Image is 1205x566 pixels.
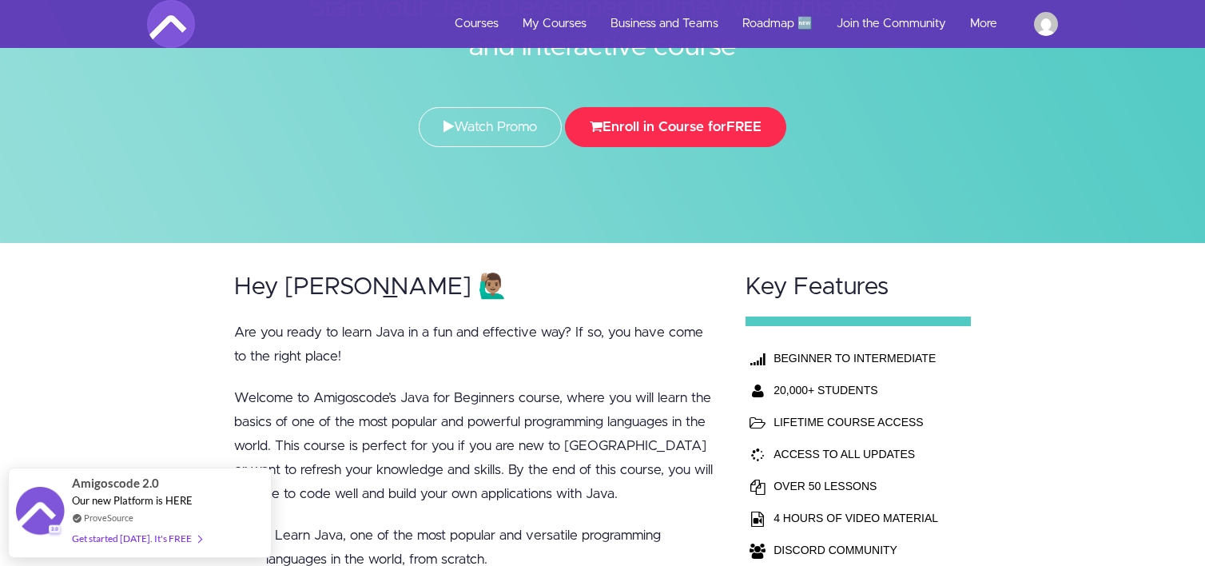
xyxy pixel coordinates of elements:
span: FREE [726,120,762,134]
span: Our new Platform is HERE [72,494,193,507]
th: 20,000+ STUDENTS [770,374,942,406]
span: Amigoscode 2.0 [72,474,159,492]
td: OVER 50 LESSONS [770,470,942,502]
td: DISCORD COMMUNITY [770,534,942,566]
td: 4 HOURS OF VIDEO MATERIAL [770,502,942,534]
h2: Hey [PERSON_NAME] 🙋🏽‍♂️ [234,274,715,301]
td: ACCESS TO ALL UPDATES [770,438,942,470]
p: Welcome to Amigoscode’s Java for Beginners course, where you will learn the basics of one of the ... [234,386,715,506]
th: BEGINNER TO INTERMEDIATE [770,342,942,374]
img: happythumma@gmail.com [1034,12,1058,36]
a: Watch Promo [419,107,562,147]
h2: Key Features [746,274,971,301]
td: LIFETIME COURSE ACCESS [770,406,942,438]
a: ProveSource [84,511,133,524]
div: Get started [DATE]. It's FREE [72,529,201,548]
p: Are you ready to learn Java in a fun and effective way? If so, you have come to the right place! [234,321,715,369]
img: provesource social proof notification image [16,487,64,539]
button: Enroll in Course forFREE [565,107,786,147]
